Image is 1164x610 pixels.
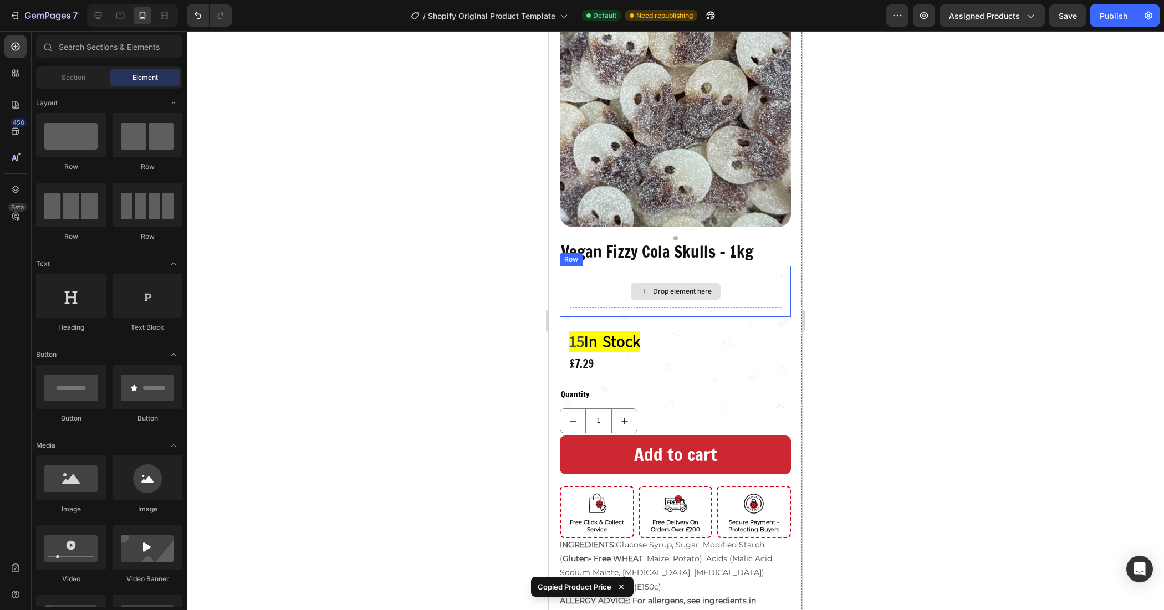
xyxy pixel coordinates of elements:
[132,73,158,83] span: Element
[165,437,182,454] span: Toggle open
[36,504,106,514] div: Image
[113,413,182,423] div: Button
[62,73,85,83] span: Section
[1100,10,1127,22] div: Publish
[36,413,106,423] div: Button
[113,322,182,332] div: Text Block
[1090,4,1137,27] button: Publish
[1059,11,1077,20] span: Save
[36,259,50,269] span: Text
[36,350,57,360] span: Button
[36,322,106,332] div: Heading
[11,118,27,127] div: 450
[73,9,78,22] p: 7
[423,10,426,22] span: /
[113,574,182,584] div: Video Banner
[949,10,1020,22] span: Assigned Products
[4,4,83,27] button: 7
[187,4,232,27] div: Undo/Redo
[125,205,129,209] button: Dot
[113,504,182,514] div: Image
[8,203,27,212] div: Beta
[113,162,182,172] div: Row
[36,574,106,584] div: Video
[36,440,55,450] span: Media
[593,11,616,20] span: Default
[940,4,1045,27] button: Assigned Products
[538,581,611,592] p: Copied Product Price
[165,255,182,273] span: Toggle open
[549,31,802,610] iframe: Design area
[36,162,106,172] div: Row
[36,98,58,108] span: Layout
[165,94,182,112] span: Toggle open
[1126,556,1153,582] div: Open Intercom Messenger
[36,35,182,58] input: Search Sections & Elements
[165,346,182,363] span: Toggle open
[1049,4,1086,27] button: Save
[636,11,693,20] span: Need republishing
[428,10,555,22] span: Shopify Original Product Template
[113,232,182,242] div: Row
[36,232,106,242] div: Row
